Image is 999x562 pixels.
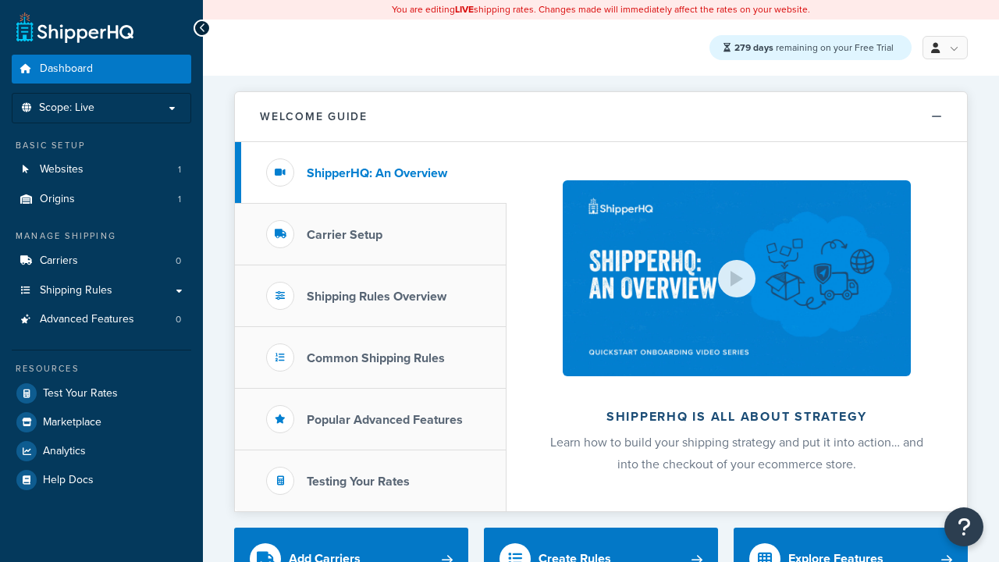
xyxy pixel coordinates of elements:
[260,111,368,123] h2: Welcome Guide
[40,254,78,268] span: Carriers
[12,247,191,276] li: Carriers
[12,155,191,184] li: Websites
[12,379,191,407] a: Test Your Rates
[307,290,446,304] h3: Shipping Rules Overview
[307,351,445,365] h3: Common Shipping Rules
[43,387,118,400] span: Test Your Rates
[563,180,911,376] img: ShipperHQ is all about strategy
[12,408,191,436] a: Marketplace
[43,416,101,429] span: Marketplace
[40,313,134,326] span: Advanced Features
[12,229,191,243] div: Manage Shipping
[12,185,191,214] li: Origins
[178,163,181,176] span: 1
[550,433,923,473] span: Learn how to build your shipping strategy and put it into action… and into the checkout of your e...
[455,2,474,16] b: LIVE
[307,166,447,180] h3: ShipperHQ: An Overview
[734,41,773,55] strong: 279 days
[12,185,191,214] a: Origins1
[12,437,191,465] a: Analytics
[307,413,463,427] h3: Popular Advanced Features
[40,62,93,76] span: Dashboard
[12,276,191,305] a: Shipping Rules
[12,155,191,184] a: Websites1
[43,445,86,458] span: Analytics
[548,410,926,424] h2: ShipperHQ is all about strategy
[12,305,191,334] a: Advanced Features0
[40,163,84,176] span: Websites
[12,466,191,494] a: Help Docs
[12,139,191,152] div: Basic Setup
[43,474,94,487] span: Help Docs
[734,41,894,55] span: remaining on your Free Trial
[176,254,181,268] span: 0
[235,92,967,142] button: Welcome Guide
[12,305,191,334] li: Advanced Features
[178,193,181,206] span: 1
[39,101,94,115] span: Scope: Live
[176,313,181,326] span: 0
[12,55,191,84] a: Dashboard
[944,507,983,546] button: Open Resource Center
[40,193,75,206] span: Origins
[12,362,191,375] div: Resources
[307,475,410,489] h3: Testing Your Rates
[40,284,112,297] span: Shipping Rules
[12,247,191,276] a: Carriers0
[307,228,382,242] h3: Carrier Setup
